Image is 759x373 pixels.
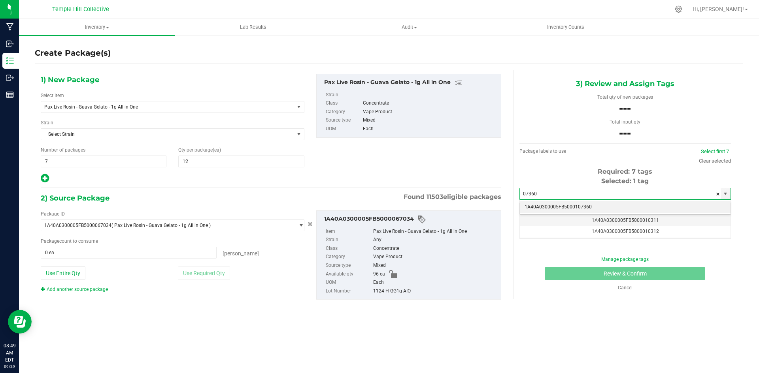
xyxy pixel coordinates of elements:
div: Vape Product [363,108,497,116]
a: Clear selected [699,158,731,164]
label: Strain [41,119,53,126]
h4: Create Package(s) [35,47,111,59]
span: 1A40A0300005FB5000067034 [44,223,111,228]
label: Category [326,253,372,261]
span: Package to consume [41,238,98,244]
inline-svg: Inbound [6,40,14,48]
span: Total qty of new packages [597,94,653,100]
li: 1A40A0300005FB5000107360 [520,201,731,213]
div: Vape Product [373,253,497,261]
span: Select Strain [41,129,294,140]
label: Strain [326,236,372,244]
input: Starting tag number [520,188,721,199]
p: 08:49 AM EDT [4,342,15,364]
span: Qty per package [178,147,221,153]
a: Manage package tags [601,257,649,262]
a: Inventory [19,19,175,36]
span: --- [619,127,631,139]
span: (ea) [213,147,221,153]
label: UOM [326,278,372,287]
span: Selected: 1 tag [601,177,649,185]
label: Class [326,244,372,253]
span: Inventory [19,24,175,31]
label: Source type [326,261,372,270]
span: 3) Review and Assign Tags [576,78,674,90]
label: UOM [326,125,361,133]
label: Lot Number [326,287,372,296]
label: Item [326,227,372,236]
span: count [59,238,72,244]
span: Package labels to use [519,148,566,154]
iframe: Resource center [8,310,32,334]
a: Audit [331,19,487,36]
div: Pax Live Rosin - Guava Gelato - 1g All in One [373,227,497,236]
button: Review & Confirm [545,267,705,280]
div: 1124-H-GG1g-AIO [373,287,497,296]
span: Temple Hill Collective [52,6,109,13]
label: Select Item [41,92,64,99]
span: Lab Results [229,24,277,31]
inline-svg: Inventory [6,57,14,65]
span: Inventory Counts [536,24,595,31]
span: clear [716,188,720,200]
span: Add new output [41,177,49,183]
input: 0 ea [41,247,216,258]
div: Manage settings [674,6,683,13]
span: select [721,188,731,199]
span: 1) New Package [41,74,99,86]
label: Class [326,99,361,108]
span: Hi, [PERSON_NAME]! [693,6,744,12]
span: [PERSON_NAME] [223,250,259,257]
a: Inventory Counts [487,19,644,36]
span: Package ID [41,211,65,217]
span: Number of packages [41,147,85,153]
div: Each [363,125,497,133]
button: Use Required Qty [178,266,230,280]
div: Pax Live Rosin - Guava Gelato - 1g All in One [324,78,497,88]
input: 7 [41,156,166,167]
span: select [294,220,304,231]
div: Each [373,278,497,287]
div: Concentrate [363,99,497,108]
div: Mixed [363,116,497,125]
span: Required: 7 tags [598,168,652,175]
inline-svg: Reports [6,91,14,99]
div: - [363,91,497,99]
p: 09/29 [4,364,15,369]
div: 1A40A0300005FB5000067034 [324,215,497,224]
span: select [294,129,304,140]
span: ( Pax Live Rosin - Guava Gelato - 1g All in One ) [111,223,211,228]
inline-svg: Manufacturing [6,23,14,31]
label: Strain [326,91,361,99]
a: Select first 7 [701,148,729,154]
a: Lab Results [175,19,331,36]
span: Total input qty [610,119,640,125]
span: 1A40A0300005FB5000010311 [592,217,659,223]
div: Mixed [373,261,497,270]
span: Found eligible packages [404,192,501,202]
label: Category [326,108,361,116]
span: 96 ea [373,270,385,279]
span: 11503 [427,193,443,201]
div: Any [373,236,497,244]
label: Source type [326,116,361,125]
input: 12 [179,156,304,167]
a: Add another source package [41,287,108,292]
button: Cancel button [305,219,315,230]
a: Cancel [618,285,632,291]
span: Audit [332,24,487,31]
span: select [294,101,304,112]
inline-svg: Outbound [6,74,14,82]
button: Use Entire Qty [41,266,85,280]
span: 1A40A0300005FB5000010312 [592,229,659,234]
span: 2) Source Package [41,192,110,204]
label: Available qty [326,270,372,279]
div: Concentrate [373,244,497,253]
span: --- [619,102,631,114]
span: Pax Live Rosin - Guava Gelato - 1g All in One [44,104,281,110]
